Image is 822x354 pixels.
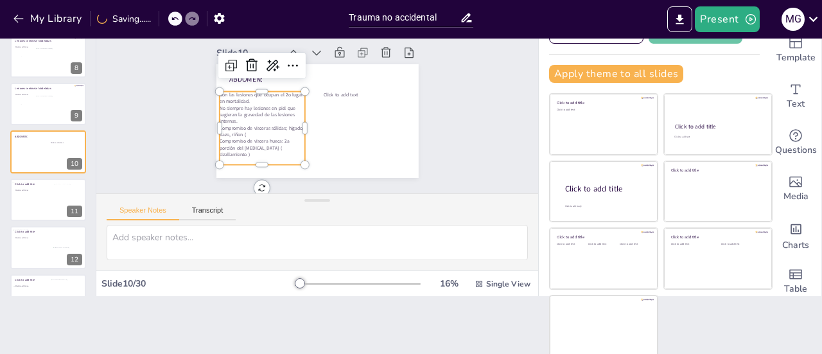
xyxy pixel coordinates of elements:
[770,166,821,212] div: Add images, graphics, shapes or video
[783,190,809,204] span: Media
[557,100,649,105] div: Click to add title
[671,243,712,246] div: Click to add text
[557,235,649,240] div: Click to add title
[220,105,295,125] span: No siempre hay lesiones en piel que sugieran la gravedad de las lesiones internas.
[220,125,304,137] span: Compromiso de visceras sólidas; higado, bazo, riñon (
[71,110,82,121] div: 9
[67,158,82,170] div: 10
[107,206,179,220] button: Speaker Notes
[10,179,86,221] div: 11
[784,282,807,296] span: Table
[15,39,51,42] span: Lesiones centinela- Modeladas
[10,35,86,78] div: 8
[15,93,28,96] span: Click to add text
[216,47,280,59] div: Slide 10
[674,136,760,139] div: Click to add text
[15,46,28,48] span: Click to add text
[588,243,617,246] div: Click to add text
[549,65,683,83] button: Apply theme to all slides
[15,284,28,287] span: Click to add text
[775,143,817,157] span: Questions
[15,87,51,91] span: Lesiones centinela- Modeladas
[101,278,297,290] div: Slide 10 / 30
[695,6,759,32] button: Present
[620,243,649,246] div: Click to add text
[10,226,86,269] div: 12
[770,119,821,166] div: Get real-time input from your audience
[349,8,459,27] input: Insert title
[67,254,82,265] div: 12
[557,109,649,112] div: Click to add text
[324,91,358,98] span: Click to add text
[721,243,762,246] div: Click to add text
[71,62,82,74] div: 8
[787,97,805,111] span: Text
[770,27,821,73] div: Add ready made slides
[770,73,821,119] div: Add text boxes
[782,6,805,32] button: M G
[97,13,151,25] div: Saving......
[67,206,82,217] div: 11
[675,123,760,130] div: Click to add title
[565,184,647,195] div: Click to add title
[782,8,805,31] div: M G
[10,83,86,125] div: 9
[770,212,821,258] div: Add charts and graphs
[565,205,646,208] div: Click to add body
[486,279,530,289] span: Single View
[776,51,816,65] span: Template
[15,134,28,138] span: ABDOMEN:
[10,130,86,173] div: 10
[671,235,763,240] div: Click to add title
[229,74,263,84] span: ABDOMEN:
[782,238,809,252] span: Charts
[179,206,236,220] button: Transcript
[433,278,464,290] div: 16 %
[667,6,692,32] button: Export to PowerPoint
[15,278,35,281] span: Click to add title
[557,243,586,246] div: Click to add text
[220,138,290,158] span: Compromiso de viscera hueca: 2a porción del [MEDICAL_DATA] ( cizallamiento )
[671,167,763,172] div: Click to add title
[770,258,821,305] div: Add a table
[10,8,87,29] button: My Library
